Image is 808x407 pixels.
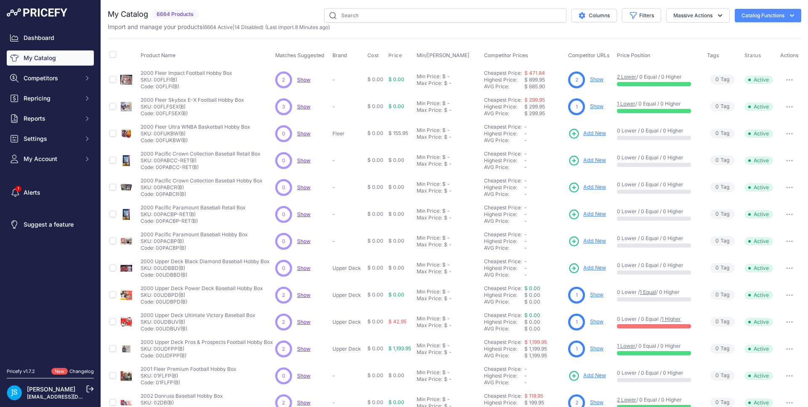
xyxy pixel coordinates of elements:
[444,214,447,221] div: $
[444,241,447,248] div: $
[388,76,404,82] span: $ 0.00
[484,184,524,191] div: Highest Price:
[710,102,735,111] span: Tag
[7,217,94,232] a: Suggest a feature
[576,103,578,111] span: 1
[710,129,735,138] span: Tag
[710,263,735,273] span: Tag
[524,70,545,76] a: $ 471.84
[575,76,578,84] span: 2
[297,399,311,406] span: Show
[524,258,527,264] span: -
[715,264,719,272] span: 0
[484,124,522,130] a: Cheapest Price:
[484,218,524,225] div: AVG Price:
[417,188,442,194] div: Max Price:
[24,74,79,82] span: Competitors
[617,74,636,80] a: 2 Lower
[744,52,761,59] span: Status
[282,130,285,137] span: 0
[524,83,565,90] div: $ 685.90
[234,24,262,30] a: 14 Disabled
[297,184,311,190] a: Show
[367,238,383,244] span: $ 0.00
[367,76,383,82] span: $ 0.00
[282,211,285,218] span: 0
[367,211,383,217] span: $ 0.00
[524,110,565,117] div: $ 299.95
[297,103,311,110] span: Show
[141,137,250,144] p: Code: 00FUKBW(B)
[297,211,311,217] a: Show
[484,393,522,399] a: Cheapest Price:
[715,291,719,299] span: 0
[780,52,799,58] span: Actions
[617,235,698,242] p: 0 Lower / 0 Equal / 0 Higher
[417,161,442,167] div: Max Price:
[735,9,801,22] button: Catalog Functions
[417,288,441,295] div: Min Price:
[484,339,522,345] a: Cheapest Price:
[297,292,311,298] span: Show
[447,107,452,114] div: -
[666,8,730,23] button: Massive Actions
[297,238,311,244] a: Show
[141,245,248,251] p: Code: 00PACBP(B)
[590,318,603,325] a: Show
[484,231,522,238] a: Cheapest Price:
[7,71,94,86] button: Competitors
[484,191,524,198] div: AVG Price:
[590,345,603,351] a: Show
[282,264,285,272] span: 0
[617,289,698,296] p: 0 Lower / / 0 Higher
[297,346,311,352] span: Show
[297,157,311,164] span: Show
[744,264,773,272] span: Active
[446,154,450,161] div: -
[568,370,606,382] a: Add New
[141,285,263,292] p: 2000 Upper Deck Power Deck Baseball Hobby Box
[7,185,94,200] a: Alerts
[524,204,527,211] span: -
[297,373,311,379] a: Show
[715,76,719,84] span: 0
[444,80,447,87] div: $
[204,24,233,30] a: 6664 Active
[442,262,446,268] div: $
[744,156,773,165] span: Active
[583,156,606,164] span: Add New
[640,289,656,295] a: 1 Equal
[583,264,606,272] span: Add New
[367,52,379,59] span: Cost
[617,100,698,107] p: / 0 Equal / 0 Higher
[141,124,250,130] p: 2000 Fleer Ultra WNBA Basketball Hobby Box
[442,181,446,188] div: $
[484,258,522,264] a: Cheapest Price:
[282,76,285,84] span: 2
[297,265,311,271] a: Show
[7,30,94,45] a: Dashboard
[524,339,547,345] a: $ 1,199.95
[484,366,522,372] a: Cheapest Price:
[141,231,248,238] p: 2000 Pacific Paramount Baseball Hobby Box
[617,154,698,161] p: 0 Lower / 0 Equal / 0 Higher
[417,154,441,161] div: Min Price:
[524,184,527,190] span: -
[7,8,67,17] img: Pricefy Logo
[141,238,248,245] p: SKU: 00PACBP(B)
[447,188,452,194] div: -
[141,97,244,103] p: 2000 Fleer Skybox E-X Football Hobby Box
[617,52,650,58] span: Price Position
[590,103,603,109] a: Show
[744,183,773,192] span: Active
[367,264,383,271] span: $ 0.00
[446,235,450,241] div: -
[141,110,244,117] p: Code: 00FLFSEX(B)
[442,127,446,134] div: $
[141,83,232,90] p: Code: 00FLFI(B)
